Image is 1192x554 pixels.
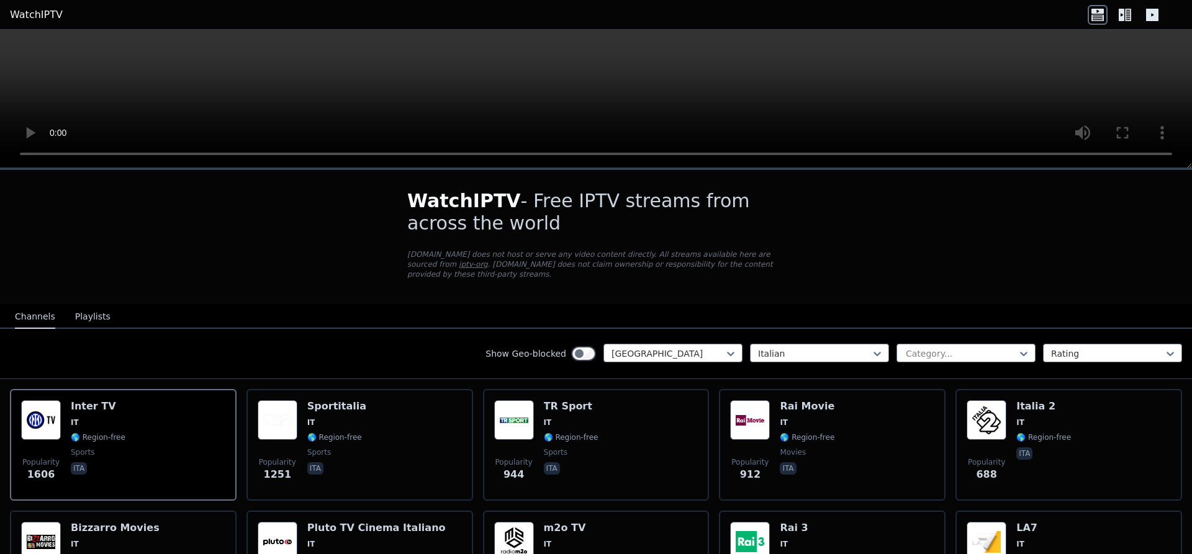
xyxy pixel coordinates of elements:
[75,305,111,329] button: Playlists
[10,7,63,22] a: WatchIPTV
[1016,418,1024,427] span: IT
[407,190,521,212] span: WatchIPTV
[1016,539,1024,549] span: IT
[494,400,534,440] img: TR Sport
[71,522,160,534] h6: Bizzarro Movies
[258,400,297,440] img: Sportitalia
[459,260,488,269] a: iptv-org
[544,432,598,442] span: 🌎 Region-free
[21,400,61,440] img: Inter TV
[967,400,1006,440] img: Italia 2
[27,467,55,482] span: 1606
[780,418,788,427] span: IT
[544,447,567,457] span: sports
[544,539,552,549] span: IT
[740,467,761,482] span: 912
[71,539,79,549] span: IT
[976,467,996,482] span: 688
[15,305,55,329] button: Channels
[1016,522,1071,534] h6: LA7
[407,249,785,279] p: [DOMAIN_NAME] does not host or serve any video content directly. All streams available here are s...
[780,432,834,442] span: 🌎 Region-free
[780,462,796,475] p: ita
[71,462,87,475] p: ita
[1016,432,1071,442] span: 🌎 Region-free
[307,447,331,457] span: sports
[407,190,785,235] h1: - Free IPTV streams from across the world
[1016,400,1071,413] h6: Italia 2
[71,447,94,457] span: sports
[730,400,770,440] img: Rai Movie
[259,457,296,467] span: Popularity
[71,400,125,413] h6: Inter TV
[544,418,552,427] span: IT
[264,467,292,482] span: 1251
[544,400,598,413] h6: TR Sport
[71,418,79,427] span: IT
[544,462,560,475] p: ita
[307,462,323,475] p: ita
[485,347,566,360] label: Show Geo-blocked
[780,539,788,549] span: IT
[307,522,446,534] h6: Pluto TV Cinema Italiano
[307,539,315,549] span: IT
[731,457,769,467] span: Popularity
[544,522,598,534] h6: m2o TV
[1016,447,1032,460] p: ita
[503,467,524,482] span: 944
[968,457,1005,467] span: Popularity
[780,400,834,413] h6: Rai Movie
[307,432,362,442] span: 🌎 Region-free
[780,522,834,534] h6: Rai 3
[495,457,533,467] span: Popularity
[780,447,806,457] span: movies
[307,418,315,427] span: IT
[71,432,125,442] span: 🌎 Region-free
[22,457,60,467] span: Popularity
[307,400,366,413] h6: Sportitalia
